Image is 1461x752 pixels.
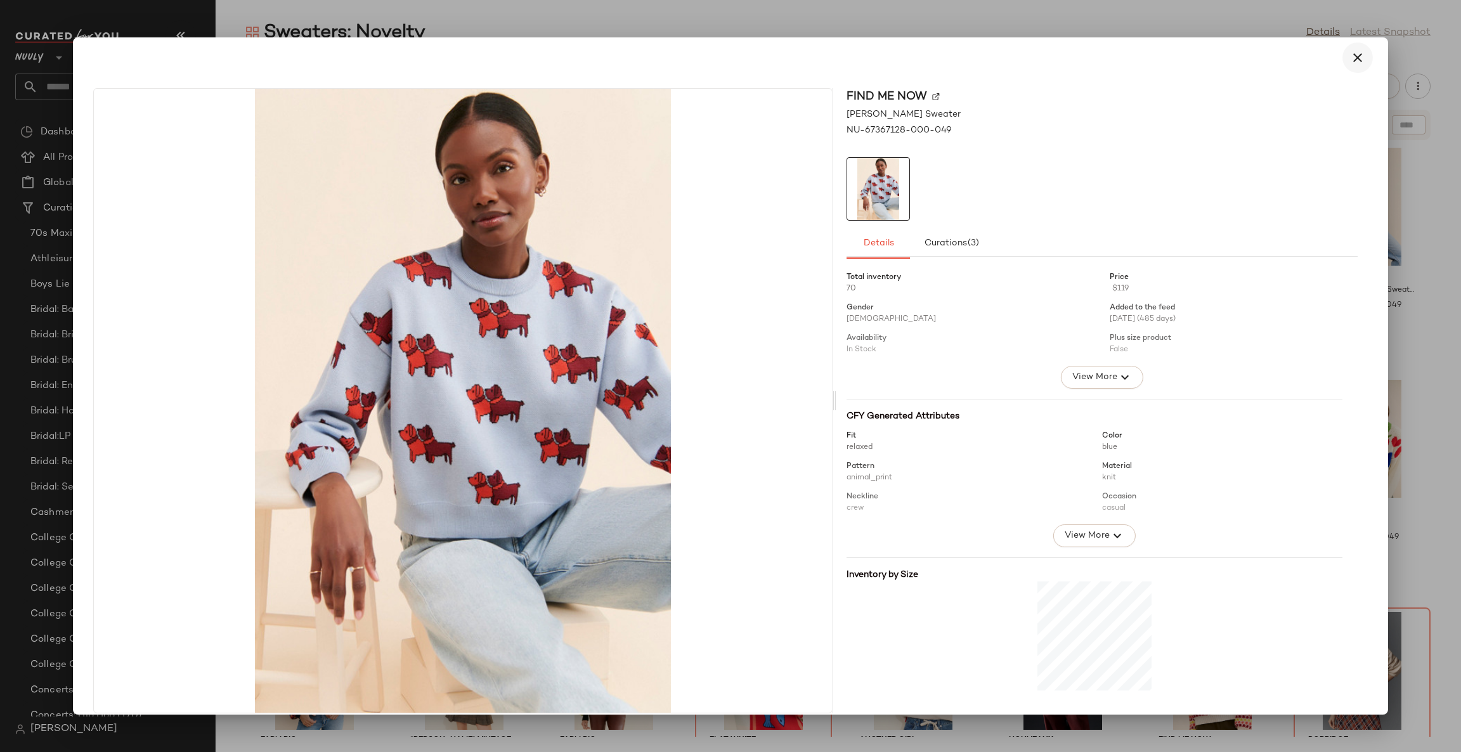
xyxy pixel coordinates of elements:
img: 67367128_049_b3 [94,89,832,713]
span: Find Me Now [847,88,927,105]
span: View More [1072,370,1117,385]
span: [PERSON_NAME] Sweater [847,108,961,121]
img: svg%3e [932,93,940,101]
div: CFY Generated Attributes [847,410,1342,423]
img: 67367128_049_b3 [847,158,909,220]
div: Inventory by Size [847,568,1342,581]
span: NU-67367128-000-049 [847,124,952,137]
span: Details [862,238,893,249]
button: View More [1061,366,1143,389]
span: (3) [966,238,978,249]
span: View More [1064,528,1110,543]
button: View More [1053,524,1136,547]
span: Curations [923,238,979,249]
